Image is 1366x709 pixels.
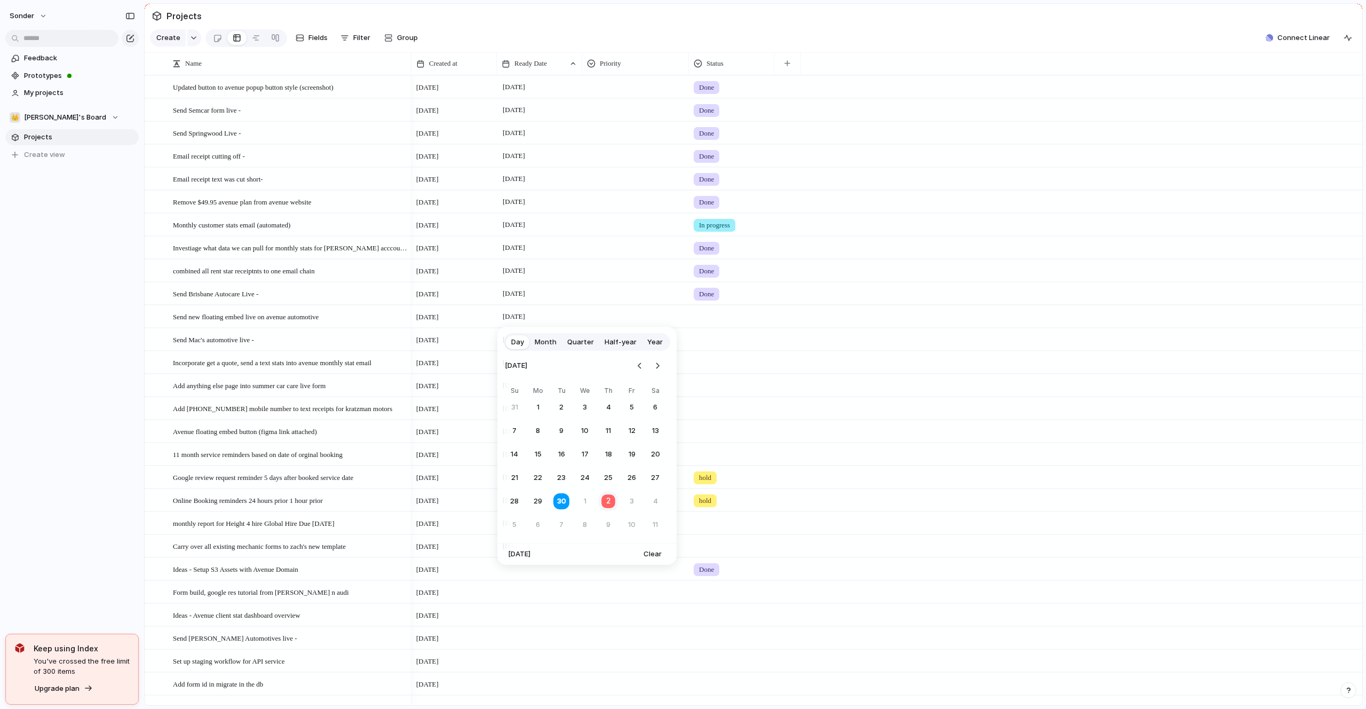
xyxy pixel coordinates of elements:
span: [DATE] [508,549,530,560]
button: Monday, September 15th, 2025 [528,445,547,464]
button: Monday, September 22nd, 2025 [528,468,547,487]
button: Day [506,334,529,351]
button: Friday, September 12th, 2025 [622,421,641,440]
button: Tuesday, September 16th, 2025 [552,445,571,464]
button: Friday, September 19th, 2025 [622,445,641,464]
button: Saturday, October 4th, 2025 [646,492,665,511]
button: Thursday, September 4th, 2025 [599,398,618,417]
th: Saturday [646,386,665,398]
button: Month [529,334,562,351]
th: Wednesday [575,386,594,398]
button: Quarter [562,334,599,351]
th: Sunday [505,386,524,398]
button: Tuesday, October 7th, 2025 [552,515,571,534]
button: Monday, October 6th, 2025 [528,515,547,534]
button: Half-year [599,334,642,351]
span: Clear [644,549,662,560]
span: Day [511,337,524,348]
th: Monday [528,386,547,398]
button: Monday, September 8th, 2025 [528,421,547,440]
button: Sunday, September 7th, 2025 [505,421,524,440]
button: Tuesday, September 9th, 2025 [552,421,571,440]
button: Sunday, October 5th, 2025 [505,515,524,534]
button: Clear [639,547,666,562]
button: Monday, September 29th, 2025 [528,492,547,511]
th: Thursday [599,386,618,398]
button: Wednesday, October 1st, 2025 [575,492,594,511]
span: Quarter [567,337,594,348]
button: Tuesday, September 23rd, 2025 [552,468,571,487]
button: Wednesday, October 8th, 2025 [575,515,594,534]
button: Wednesday, September 3rd, 2025 [575,398,594,417]
button: Go to the Previous Month [632,358,647,373]
button: Thursday, September 18th, 2025 [599,445,618,464]
button: Thursday, September 11th, 2025 [599,421,618,440]
button: Saturday, September 6th, 2025 [646,398,665,417]
button: Thursday, October 9th, 2025 [599,515,618,534]
span: [DATE] [505,354,527,377]
button: Go to the Next Month [650,358,665,373]
button: Monday, September 1st, 2025 [528,398,547,417]
button: Friday, October 10th, 2025 [622,515,641,534]
button: Today, Thursday, October 2nd, 2025 [598,491,619,512]
button: Sunday, September 14th, 2025 [505,445,524,464]
button: Wednesday, September 17th, 2025 [575,445,594,464]
span: Half-year [605,337,637,348]
button: Sunday, September 21st, 2025 [505,468,524,487]
button: Saturday, September 20th, 2025 [646,445,665,464]
button: Tuesday, September 2nd, 2025 [552,398,571,417]
table: September 2025 [505,386,665,534]
span: Month [535,337,557,348]
th: Tuesday [552,386,571,398]
button: Sunday, August 31st, 2025 [505,398,524,417]
button: Wednesday, September 24th, 2025 [575,468,594,487]
button: Year [642,334,668,351]
button: Sunday, September 28th, 2025 [505,492,524,511]
button: Saturday, September 27th, 2025 [646,468,665,487]
button: Saturday, October 11th, 2025 [646,515,665,534]
th: Friday [622,386,641,398]
button: Saturday, September 13th, 2025 [646,421,665,440]
button: Tuesday, September 30th, 2025, selected [552,492,571,511]
button: Friday, September 26th, 2025 [622,468,641,487]
button: Thursday, September 25th, 2025 [599,468,618,487]
button: Friday, September 5th, 2025 [622,398,641,417]
button: Wednesday, September 10th, 2025 [575,421,594,440]
button: Friday, October 3rd, 2025 [622,492,641,511]
span: Year [647,337,663,348]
